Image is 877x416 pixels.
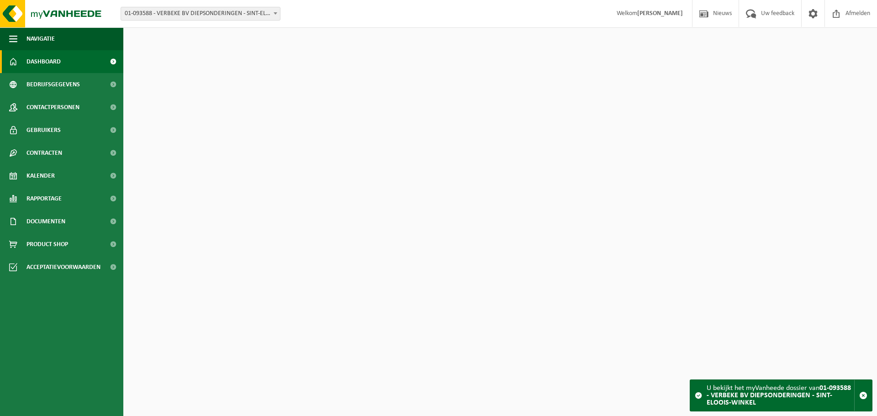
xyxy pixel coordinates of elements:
span: Contracten [26,142,62,164]
span: Documenten [26,210,65,233]
span: Kalender [26,164,55,187]
span: Dashboard [26,50,61,73]
span: Contactpersonen [26,96,79,119]
span: Navigatie [26,27,55,50]
div: U bekijkt het myVanheede dossier van [707,380,854,411]
span: Gebruikers [26,119,61,142]
span: 01-093588 - VERBEKE BV DIEPSONDERINGEN - SINT-ELOOIS-WINKEL [121,7,280,20]
span: 01-093588 - VERBEKE BV DIEPSONDERINGEN - SINT-ELOOIS-WINKEL [121,7,280,21]
span: Acceptatievoorwaarden [26,256,100,279]
span: Bedrijfsgegevens [26,73,80,96]
strong: [PERSON_NAME] [637,10,683,17]
strong: 01-093588 - VERBEKE BV DIEPSONDERINGEN - SINT-ELOOIS-WINKEL [707,384,851,406]
span: Product Shop [26,233,68,256]
span: Rapportage [26,187,62,210]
